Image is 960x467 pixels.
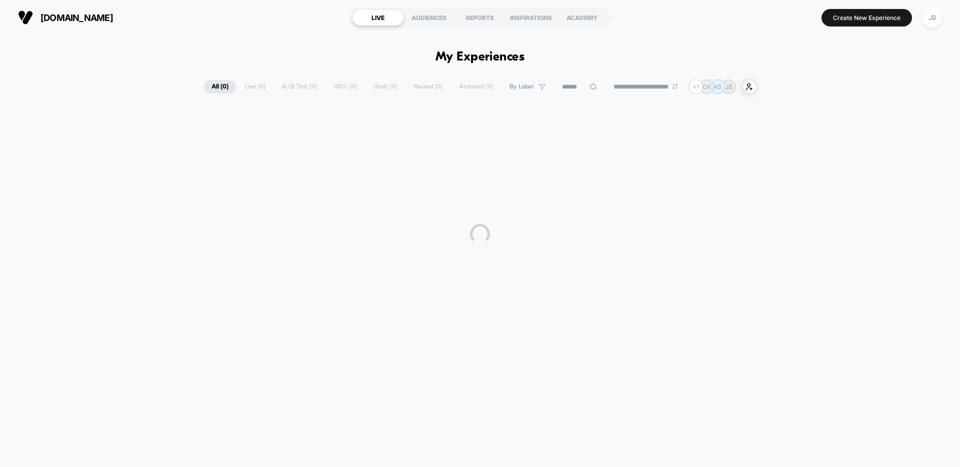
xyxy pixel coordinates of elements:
p: AS [713,83,721,90]
div: LIVE [352,9,403,25]
div: + 1 [688,79,703,94]
h1: My Experiences [435,50,525,64]
span: By Label [509,83,533,90]
button: [DOMAIN_NAME] [15,9,116,25]
span: [DOMAIN_NAME] [40,12,113,23]
button: JB [919,7,945,28]
div: JB [922,8,942,27]
p: JB [725,83,732,90]
div: AUDIENCES [403,9,454,25]
div: REPORTS [454,9,505,25]
div: INSPIRATIONS [505,9,556,25]
div: ACADEMY [556,9,607,25]
img: end [672,83,678,89]
button: Create New Experience [821,9,912,26]
p: CK [702,83,711,90]
span: All ( 0 ) [204,80,236,93]
img: Visually logo [18,10,33,25]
